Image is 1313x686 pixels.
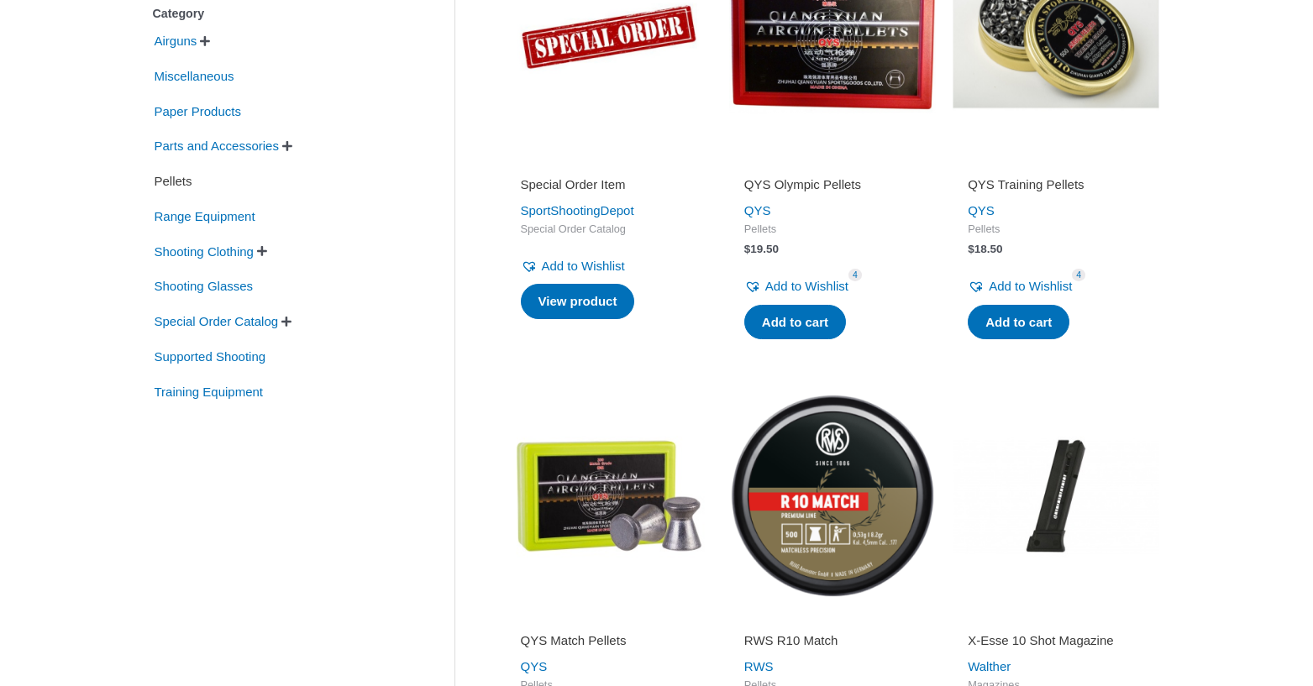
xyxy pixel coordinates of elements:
[744,632,921,649] h2: RWS R10 Match
[153,202,257,231] span: Range Equipment
[521,254,625,278] a: Add to Wishlist
[153,307,281,336] span: Special Order Catalog
[521,153,697,173] iframe: Customer reviews powered by Trustpilot
[744,632,921,655] a: RWS R10 Match
[744,275,848,298] a: Add to Wishlist
[153,383,265,397] a: Training Equipment
[153,348,268,363] a: Supported Shooting
[153,33,199,47] a: Airguns
[968,203,995,217] a: QYS
[153,167,194,196] span: Pellets
[765,279,848,293] span: Add to Wishlist
[521,176,697,199] a: Special Order Item
[968,609,1144,629] iframe: Customer reviews powered by Trustpilot
[729,392,936,599] img: RWS R10 Match
[521,632,697,655] a: QYS Match Pellets
[968,632,1144,655] a: X-Esse 10 Shot Magazine
[521,632,697,649] h2: QYS Match Pellets
[968,275,1072,298] a: Add to Wishlist
[968,153,1144,173] iframe: Customer reviews powered by Trustpilot
[968,659,1011,673] a: Walther
[153,278,255,292] a: Shooting Glasses
[521,176,697,193] h2: Special Order Item
[968,176,1144,193] h2: QYS Training Pellets
[257,245,267,257] span: 
[953,392,1159,599] img: X-Esse 10 Shot Magazine
[153,343,268,371] span: Supported Shooting
[153,173,194,187] a: Pellets
[153,68,236,82] a: Miscellaneous
[521,284,635,319] a: Read more about “Special Order Item”
[282,140,292,152] span: 
[968,632,1144,649] h2: X-Esse 10 Shot Magazine
[153,138,281,152] a: Parts and Accessories
[744,176,921,193] h2: QYS Olympic Pellets
[281,316,291,327] span: 
[1072,269,1085,281] span: 4
[744,203,771,217] a: QYS
[744,609,921,629] iframe: Customer reviews powered by Trustpilot
[153,97,243,126] span: Paper Products
[153,238,255,266] span: Shooting Clothing
[153,2,404,26] div: Category
[153,102,243,117] a: Paper Products
[744,305,846,340] a: Add to cart: “QYS Olympic Pellets”
[153,62,236,91] span: Miscellaneous
[968,176,1144,199] a: QYS Training Pellets
[744,153,921,173] iframe: Customer reviews powered by Trustpilot
[744,176,921,199] a: QYS Olympic Pellets
[968,305,1069,340] a: Add to cart: “QYS Training Pellets”
[153,313,281,327] a: Special Order Catalog
[848,269,862,281] span: 4
[744,223,921,237] span: Pellets
[153,132,281,160] span: Parts and Accessories
[744,659,774,673] a: RWS
[542,259,625,273] span: Add to Wishlist
[989,279,1072,293] span: Add to Wishlist
[153,243,255,257] a: Shooting Clothing
[153,272,255,301] span: Shooting Glasses
[744,243,779,255] bdi: 19.50
[153,208,257,223] a: Range Equipment
[153,27,199,55] span: Airguns
[521,223,697,237] span: Special Order Catalog
[968,223,1144,237] span: Pellets
[153,378,265,406] span: Training Equipment
[968,243,974,255] span: $
[506,392,712,599] img: QYS Match Pellets
[521,609,697,629] iframe: Customer reviews powered by Trustpilot
[200,35,210,47] span: 
[744,243,751,255] span: $
[521,203,634,217] a: SportShootingDepot
[968,243,1002,255] bdi: 18.50
[521,659,548,673] a: QYS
